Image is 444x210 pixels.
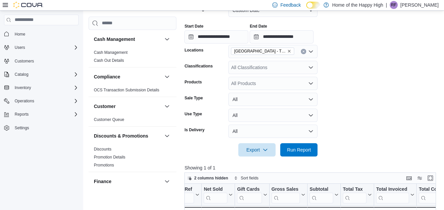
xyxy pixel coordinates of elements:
[332,1,383,9] p: Home of the Happy High
[94,178,162,185] button: Finance
[1,56,81,66] button: Customers
[184,24,203,29] label: Start Date
[426,174,434,182] button: Enter fullscreen
[184,164,439,171] p: Showing 1 of 1
[287,147,311,153] span: Run Report
[15,98,34,104] span: Operations
[250,30,314,44] input: Press the down key to open a popover containing a calendar.
[416,174,424,182] button: Display options
[237,186,262,203] div: Gift Card Sales
[204,186,228,203] div: Net Sold
[94,163,114,167] a: Promotions
[4,27,79,150] nav: Complex example
[1,70,81,79] button: Catalog
[163,73,171,81] button: Compliance
[231,48,294,55] span: Winnipeg - The Shed District - Fire & Flower
[12,97,37,105] button: Operations
[94,117,124,122] a: Customer Queue
[228,125,318,138] button: All
[15,72,28,77] span: Catalog
[287,49,291,53] button: Remove Winnipeg - The Shed District - Fire & Flower from selection in this group
[308,49,314,54] button: Open list of options
[94,178,111,185] h3: Finance
[12,70,31,78] button: Catalog
[12,44,79,52] span: Users
[237,186,267,203] button: Gift Cards
[12,44,28,52] button: Users
[280,143,318,157] button: Run Report
[419,186,444,192] div: Total Cost
[1,110,81,119] button: Reports
[12,84,34,92] button: Inventory
[237,186,262,192] div: Gift Cards
[12,110,79,118] span: Reports
[13,2,43,8] img: Cova
[94,58,124,63] a: Cash Out Details
[15,58,34,64] span: Customers
[419,186,444,203] div: Total Cost
[89,86,176,97] div: Compliance
[308,81,314,86] button: Open list of options
[1,29,81,39] button: Home
[238,143,276,157] button: Export
[94,147,111,152] a: Discounts
[94,50,127,55] a: Cash Management
[12,30,28,38] a: Home
[272,186,300,192] div: Gross Sales
[241,175,258,181] span: Sort fields
[94,36,162,43] button: Cash Management
[15,125,29,131] span: Settings
[250,24,267,29] label: End Date
[391,1,396,9] span: RF
[94,155,125,160] span: Promotion Details
[89,145,176,172] div: Discounts & Promotions
[89,116,176,126] div: Customer
[94,73,120,80] h3: Compliance
[94,103,115,110] h3: Customer
[308,65,314,70] button: Open list of options
[184,63,213,69] label: Classifications
[228,93,318,106] button: All
[1,83,81,92] button: Inventory
[390,1,398,9] div: Reshawn Facey
[94,87,159,93] span: OCS Transaction Submission Details
[12,124,79,132] span: Settings
[94,73,162,80] button: Compliance
[194,175,228,181] span: 2 columns hidden
[343,186,367,192] div: Total Tax
[310,186,333,192] div: Subtotal
[1,96,81,106] button: Operations
[89,49,176,67] div: Cash Management
[234,48,286,54] span: [GEOGRAPHIC_DATA] - The Shed District - Fire & Flower
[1,123,81,133] button: Settings
[184,30,248,44] input: Press the down key to open a popover containing a calendar.
[231,174,261,182] button: Sort fields
[12,70,79,78] span: Catalog
[163,35,171,43] button: Cash Management
[386,1,387,9] p: |
[242,143,272,157] span: Export
[12,110,31,118] button: Reports
[405,174,413,182] button: Keyboard shortcuts
[184,127,204,133] label: Is Delivery
[228,109,318,122] button: All
[280,2,301,8] span: Feedback
[94,133,148,139] h3: Discounts & Promotions
[184,95,203,101] label: Sale Type
[1,43,81,52] button: Users
[94,88,159,92] a: OCS Transaction Submission Details
[12,124,32,132] a: Settings
[272,186,306,203] button: Gross Sales
[184,48,203,53] label: Locations
[15,85,31,90] span: Inventory
[12,57,37,65] a: Customers
[343,186,367,203] div: Total Tax
[376,186,415,203] button: Total Invoiced
[12,57,79,65] span: Customers
[376,186,409,192] div: Total Invoiced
